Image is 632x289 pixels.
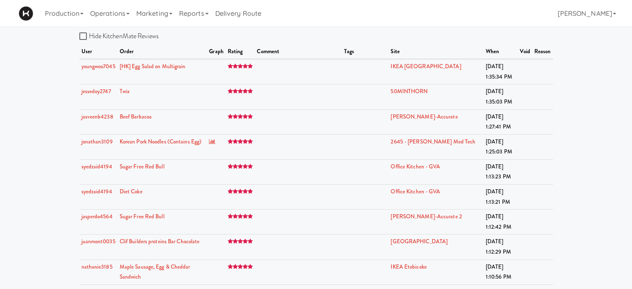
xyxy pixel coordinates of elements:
[118,44,207,59] th: order
[389,44,483,59] th: site
[207,44,226,59] th: graph
[81,263,113,271] a: nathanie3185
[81,212,113,220] a: jasperdo4564
[484,210,518,235] td: [DATE] 1:12:42 PM
[518,44,532,59] th: Void
[391,263,426,271] a: IKEA Etobicoke
[81,163,112,170] a: syedzaid4194
[391,62,461,70] a: IKEA [GEOGRAPHIC_DATA]
[255,44,342,59] th: comment
[342,44,389,59] th: Tags
[79,44,118,59] th: user
[81,87,111,95] a: jessedoy2747
[391,138,475,146] a: 2645 - [PERSON_NAME] Med Tech
[19,6,33,21] img: Micromart
[391,188,440,195] a: Office Kitchen - GVA
[120,138,202,146] a: Korean Pork Noodles (Contains Egg)
[120,188,143,195] a: Diet Coke
[120,163,165,170] a: Sugar Free Red Bull
[81,113,113,121] a: jasveenb4238
[120,87,130,95] a: Twix
[484,159,518,184] td: [DATE] 1:13:23 PM
[484,259,518,284] td: [DATE] 1:10:56 PM
[391,163,440,170] a: Office Kitchen - GVA
[120,62,186,70] a: [HK] Egg Salad on Multigrain
[484,59,518,84] td: [DATE] 1:35:34 PM
[79,33,89,40] input: Hide KitchenMate Reviews
[484,185,518,210] td: [DATE] 1:13:21 PM
[391,237,448,245] a: [GEOGRAPHIC_DATA]
[391,87,428,95] a: 50MINTHORN
[120,263,190,281] a: Maple Sausage, Egg & Cheddar Sandwich
[484,134,518,159] td: [DATE] 1:25:03 PM
[81,62,116,70] a: youngwoo7045
[532,44,553,59] th: Reason
[81,237,116,245] a: juanmont0035
[120,113,152,121] a: Beef Barbacoa
[391,113,457,121] a: [PERSON_NAME]-Accurate
[79,30,159,42] label: Hide KitchenMate Reviews
[484,44,518,59] th: when
[81,138,113,146] a: jonathan3109
[120,237,200,245] a: Clif Builders proteins Bar Chocolate
[81,188,112,195] a: syedzaid4194
[391,212,462,220] a: [PERSON_NAME]-Accurate 2
[120,212,165,220] a: Sugar Free Red Bull
[484,84,518,109] td: [DATE] 1:35:03 PM
[484,109,518,134] td: [DATE] 1:27:41 PM
[484,235,518,259] td: [DATE] 1:12:29 PM
[226,44,255,59] th: rating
